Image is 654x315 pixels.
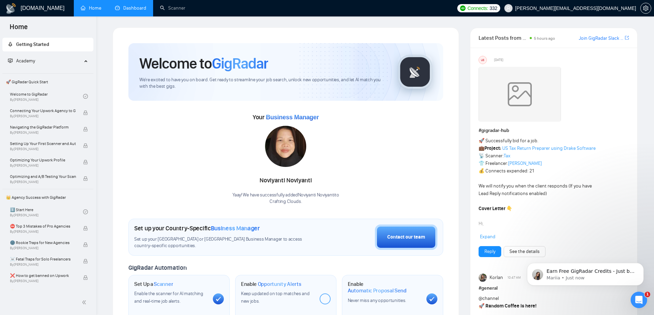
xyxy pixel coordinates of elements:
[534,36,555,41] span: 5 hours ago
[480,234,495,240] span: Expand
[479,295,499,301] span: @channel
[10,124,76,131] span: Navigating the GigRadar Platform
[83,160,88,165] span: lock
[10,230,76,234] span: By [PERSON_NAME]
[134,291,203,304] span: Enable the scanner for AI matching and real-time job alerts.
[139,54,268,73] h1: Welcome to
[83,110,88,115] span: lock
[479,127,629,134] h1: # gigradar-hub
[232,192,339,205] div: Yaay! We have successfully added Noviyanti Noviyanti to
[83,127,88,132] span: lock
[3,191,93,204] span: 👑 Agency Success with GigRadar
[479,206,512,211] strong: Cover Letter 👇
[10,204,83,219] a: 1️⃣ Start HereBy[PERSON_NAME]
[265,126,306,167] img: 1700835522379-IMG-20231107-WA0007.jpg
[83,259,88,264] span: lock
[348,287,406,294] span: Automatic Proposal Send
[490,274,503,281] span: Korlan
[484,145,501,151] strong: Project:
[625,35,629,41] a: export
[10,223,76,230] span: ⛔ Top 3 Mistakes of Pro Agencies
[232,198,339,205] p: Crafting Clouds .
[82,299,89,306] span: double-left
[139,77,387,90] span: We're excited to have you on board. Get ready to streamline your job search, unlock new opportuni...
[8,58,13,63] span: fund-projection-screen
[10,163,76,168] span: By [PERSON_NAME]
[494,57,503,63] span: [DATE]
[479,284,629,292] h1: # general
[134,236,316,249] span: Set up your [GEOGRAPHIC_DATA] or [GEOGRAPHIC_DATA] Business Manager to access country-specific op...
[16,41,49,47] span: Getting Started
[640,3,651,14] button: setting
[479,34,528,42] span: Latest Posts from the GigRadar Community
[241,281,301,288] h1: Enable
[83,176,88,181] span: lock
[3,75,93,89] span: 🚀 GigRadar Quick Start
[115,5,146,11] a: dashboardDashboard
[83,94,88,99] span: check-circle
[460,5,466,11] img: upwork-logo.png
[8,42,13,47] span: rocket
[625,35,629,40] span: export
[10,279,76,283] span: By [PERSON_NAME]
[485,303,537,309] strong: Random Coffee is here!
[2,38,93,51] li: Getting Started
[258,281,301,288] span: Opportunity Alerts
[10,239,76,246] span: 🌚 Rookie Traps for New Agencies
[484,248,495,255] a: Reply
[10,89,83,104] a: Welcome to GigRadarBy[PERSON_NAME]
[508,160,542,166] a: [PERSON_NAME]
[10,246,76,250] span: By [PERSON_NAME]
[479,274,487,282] img: Korlan
[16,58,35,64] span: Academy
[134,225,260,232] h1: Set up your Country-Specific
[479,67,561,122] img: weqQh+iSagEgQAAAABJRU5ErkJggg==
[10,180,76,184] span: By [PERSON_NAME]
[83,143,88,148] span: lock
[10,256,76,263] span: ☠️ Fatal Traps for Solo Freelancers
[631,292,647,308] iframe: Intercom live chat
[10,289,76,295] span: 😭 Account blocked: what to do?
[504,246,546,257] button: See the details
[509,248,540,255] a: See the details
[10,157,76,163] span: Optimizing Your Upwork Profile
[212,54,268,73] span: GigRadar
[253,113,319,121] span: Your
[502,145,596,151] a: US Tax Return Preparer using Drake Software
[266,114,319,121] span: Business Manager
[398,55,432,89] img: gigradar-logo.png
[387,233,425,241] div: Contact our team
[10,173,76,180] span: Optimizing and A/B Testing Your Scanner for Better Results
[10,114,76,118] span: By [PERSON_NAME]
[8,58,35,64] span: Academy
[640,5,651,11] a: setting
[10,107,76,114] span: Connecting Your Upwork Agency to GigRadar
[375,225,437,250] button: Contact our team
[4,22,33,36] span: Home
[490,4,497,12] span: 332
[83,226,88,231] span: lock
[81,5,101,11] a: homeHome
[507,275,521,281] span: 10:47 AM
[232,175,339,186] div: Noviyanti Noviyanti
[479,56,486,64] div: US
[348,298,406,303] span: Never miss any opportunities.
[83,209,88,214] span: check-circle
[348,281,421,294] h1: Enable
[579,35,623,42] a: Join GigRadar Slack Community
[641,5,651,11] span: setting
[10,131,76,135] span: By [PERSON_NAME]
[10,272,76,279] span: ❌ How to get banned on Upwork
[241,291,310,304] span: Keep updated on top matches and new jobs.
[10,140,76,147] span: Setting Up Your First Scanner and Auto-Bidder
[645,292,650,297] span: 1
[128,264,186,271] span: GigRadar Automation
[479,303,484,309] span: 🚀
[10,147,76,151] span: By [PERSON_NAME]
[83,275,88,280] span: lock
[160,5,185,11] a: searchScanner
[83,242,88,247] span: lock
